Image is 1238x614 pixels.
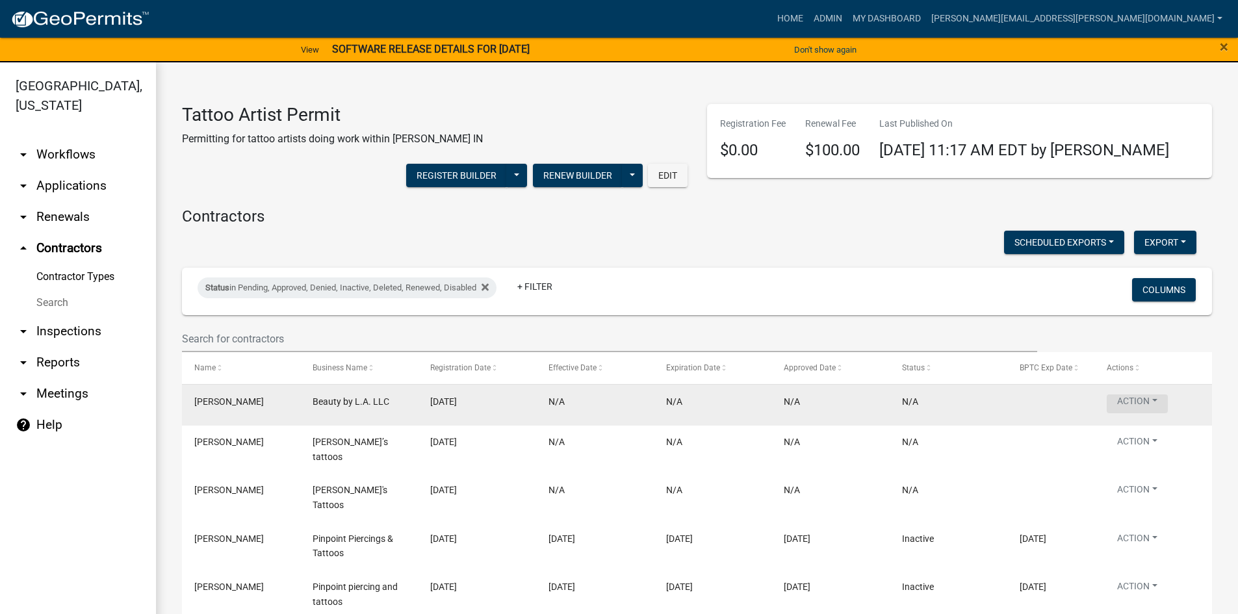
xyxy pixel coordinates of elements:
[879,141,1169,159] span: [DATE] 11:17 AM EDT by [PERSON_NAME]
[313,363,367,372] span: Business Name
[902,485,918,495] span: N/A
[808,6,847,31] a: Admin
[1107,435,1168,454] button: Action
[194,363,216,372] span: Name
[430,533,457,544] span: 09/19/2025
[296,39,324,60] a: View
[16,355,31,370] i: arrow_drop_down
[648,164,688,187] button: Edit
[666,437,682,447] span: N/A
[1107,580,1168,598] button: Action
[182,207,1212,226] h4: Contractors
[1134,231,1196,254] button: Export
[313,437,388,462] span: Tommy’s tattoos
[1132,278,1196,301] button: Columns
[194,582,264,592] span: Tranell Clifton
[926,6,1228,31] a: [PERSON_NAME][EMAIL_ADDRESS][PERSON_NAME][DOMAIN_NAME]
[789,39,862,60] button: Don't show again
[205,283,229,292] span: Status
[182,104,483,126] h3: Tattoo Artist Permit
[1007,352,1094,383] datatable-header-cell: BPTC Exp Date
[332,43,530,55] strong: SOFTWARE RELEASE DETAILS FOR [DATE]
[548,437,565,447] span: N/A
[548,363,597,372] span: Effective Date
[666,363,720,372] span: Expiration Date
[182,326,1037,352] input: Search for contractors
[666,582,693,592] span: 12/31/2025
[666,396,682,407] span: N/A
[772,6,808,31] a: Home
[300,352,417,383] datatable-header-cell: Business Name
[1020,533,1046,544] span: 09/24/2025
[313,533,393,559] span: Pinpoint Piercings & Tattoos
[198,277,496,298] div: in Pending, Approved, Denied, Inactive, Deleted, Renewed, Disabled
[1220,39,1228,55] button: Close
[890,352,1007,383] datatable-header-cell: Status
[548,396,565,407] span: N/A
[1107,363,1133,372] span: Actions
[535,352,653,383] datatable-header-cell: Effective Date
[430,396,457,407] span: 10/08/2025
[194,533,264,544] span: David Negron
[784,437,800,447] span: N/A
[784,363,836,372] span: Approved Date
[1107,531,1168,550] button: Action
[194,396,264,407] span: Lilly Hullum
[720,141,786,160] h4: $0.00
[313,396,389,407] span: Beauty by L.A. LLC
[194,485,264,495] span: Thomas L
[182,131,483,147] p: Permitting for tattoo artists doing work within [PERSON_NAME] IN
[16,324,31,339] i: arrow_drop_down
[720,117,786,131] p: Registration Fee
[654,352,771,383] datatable-header-cell: Expiration Date
[805,141,860,160] h4: $100.00
[418,352,535,383] datatable-header-cell: Registration Date
[902,437,918,447] span: N/A
[430,437,457,447] span: 10/02/2025
[194,437,264,447] span: Chad Reeves
[1020,582,1046,592] span: 09/19/2025
[666,485,682,495] span: N/A
[1107,483,1168,502] button: Action
[1107,394,1168,413] button: Action
[1004,231,1124,254] button: Scheduled Exports
[879,117,1169,131] p: Last Published On
[666,533,693,544] span: 12/31/2025
[1220,38,1228,56] span: ×
[313,485,387,510] span: Tommy's Tattoos
[406,164,507,187] button: Register Builder
[16,240,31,256] i: arrow_drop_up
[1020,363,1072,372] span: BPTC Exp Date
[16,417,31,433] i: help
[548,533,575,544] span: 09/19/2025
[1094,352,1212,383] datatable-header-cell: Actions
[784,485,800,495] span: N/A
[784,582,810,592] span: 09/19/2025
[902,363,925,372] span: Status
[16,209,31,225] i: arrow_drop_down
[771,352,889,383] datatable-header-cell: Approved Date
[902,533,934,544] span: Inactive
[16,386,31,402] i: arrow_drop_down
[16,178,31,194] i: arrow_drop_down
[847,6,926,31] a: My Dashboard
[548,582,575,592] span: 09/19/2025
[533,164,623,187] button: Renew Builder
[902,396,918,407] span: N/A
[16,147,31,162] i: arrow_drop_down
[182,352,300,383] datatable-header-cell: Name
[784,396,800,407] span: N/A
[902,582,934,592] span: Inactive
[507,275,563,298] a: + Filter
[805,117,860,131] p: Renewal Fee
[430,582,457,592] span: 09/19/2025
[430,485,457,495] span: 10/02/2025
[548,485,565,495] span: N/A
[784,533,810,544] span: 09/19/2025
[313,582,398,607] span: Pinpoint piercing and tattoos
[430,363,491,372] span: Registration Date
